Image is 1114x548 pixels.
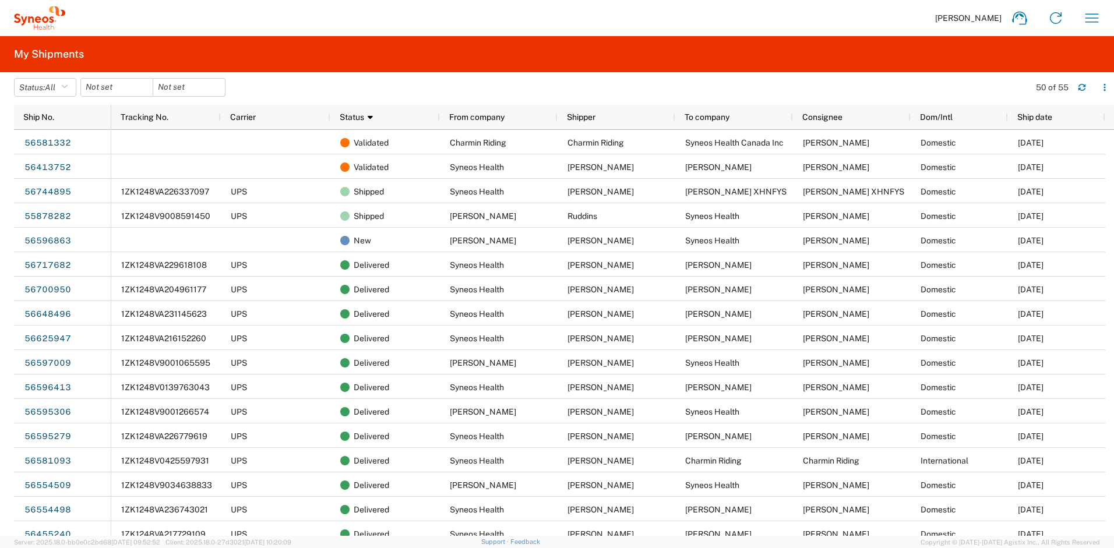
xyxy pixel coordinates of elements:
[354,522,389,546] span: Delivered
[567,138,624,147] span: Charmin Riding
[354,228,371,253] span: New
[685,334,752,343] span: Marilyn Roman
[1018,211,1044,221] span: 06/16/2025
[567,112,595,122] span: Shipper
[1018,309,1044,319] span: 08/28/2025
[685,407,739,416] span: Syneos Health
[685,529,752,539] span: Michael Green
[231,480,247,490] span: UPS
[481,538,510,545] a: Support
[685,480,739,490] span: Syneos Health
[354,130,389,155] span: Validated
[450,187,504,196] span: Syneos Health
[231,309,247,319] span: UPS
[121,112,168,122] span: Tracking No.
[354,302,389,326] span: Delivered
[14,539,160,546] span: Server: 2025.18.0-bb0e0c2bd68
[121,407,209,416] span: 1ZK1248V9001266574
[1018,480,1044,490] span: 08/20/2025
[567,480,634,490] span: Louella Lutchi
[1018,162,1044,172] span: 08/06/2025
[450,505,504,514] span: Syneos Health
[685,211,739,221] span: Syneos Health
[24,525,72,544] a: 56455240
[685,285,752,294] span: Aimee Nguyen
[231,211,247,221] span: UPS
[354,399,389,424] span: Delivered
[354,375,389,399] span: Delivered
[354,448,389,473] span: Delivered
[450,162,504,172] span: Syneos Health
[803,529,869,539] span: Michael Green
[14,47,84,61] h2: My Shipments
[24,134,72,153] a: 56581332
[803,505,869,514] span: Louella Lutchi
[921,529,956,539] span: Domestic
[921,407,956,416] span: Domestic
[1018,358,1044,367] span: 08/25/2025
[231,432,247,441] span: UPS
[920,112,953,122] span: Dom/Intl
[567,162,634,172] span: Juan Gonzalez
[121,456,209,465] span: 1ZK1248V0425597931
[231,383,247,392] span: UPS
[354,253,389,277] span: Delivered
[121,334,206,343] span: 1ZK1248VA216152260
[24,501,72,519] a: 56554498
[921,537,1100,547] span: Copyright © [DATE]-[DATE] Agistix Inc., All Rights Reserved
[567,432,634,441] span: Juan Gonzalez
[111,539,160,546] span: [DATE] 09:52:52
[685,187,787,196] span: Dawn Sternbach XHNFYS
[921,211,956,221] span: Domestic
[450,334,504,343] span: Syneos Health
[935,13,1002,23] span: [PERSON_NAME]
[567,456,634,465] span: JuanCarlos Gonzalez
[14,78,76,97] button: Status:All
[121,505,208,514] span: 1ZK1248VA236743021
[450,358,516,367] span: Lauri Filar
[921,456,968,465] span: International
[567,187,634,196] span: Juan Gonzalez
[231,285,247,294] span: UPS
[685,432,752,441] span: Amanda Eiber
[449,112,505,122] span: From company
[803,285,869,294] span: Aimee Nguyen
[81,79,153,96] input: Not set
[121,529,206,539] span: 1ZK1248VA217729109
[685,162,752,172] span: Allen DeSena
[803,138,869,147] span: Shaun Villafana
[121,480,212,490] span: 1ZK1248V9034638833
[153,79,225,96] input: Not set
[567,309,634,319] span: Juan Gonzalez
[921,432,956,441] span: Domestic
[231,529,247,539] span: UPS
[921,138,956,147] span: Domestic
[450,480,516,490] span: Louella Lutchi
[231,334,247,343] span: UPS
[921,236,956,245] span: Domestic
[1018,383,1044,392] span: 08/25/2025
[567,260,634,270] span: Juan Gonzalez
[23,112,54,122] span: Ship No.
[450,407,516,416] span: Amanda Eiber
[567,383,634,392] span: Juan Gonzalez
[244,539,291,546] span: [DATE] 10:20:09
[231,260,247,270] span: UPS
[450,432,504,441] span: Syneos Health
[1018,138,1044,147] span: 08/26/2025
[24,256,72,275] a: 56717682
[803,236,869,245] span: Juan Gonzalez
[24,379,72,397] a: 56596413
[803,358,869,367] span: Juan Gonzalez
[1018,529,1044,539] span: 08/11/2025
[450,285,504,294] span: Syneos Health
[24,207,72,226] a: 55878282
[921,334,956,343] span: Domestic
[121,211,210,221] span: 1ZK1248V9008591450
[354,155,389,179] span: Validated
[450,211,516,221] span: Elise Ruddins
[921,260,956,270] span: Domestic
[450,309,504,319] span: Syneos Health
[921,480,956,490] span: Domestic
[1018,505,1044,514] span: 08/20/2025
